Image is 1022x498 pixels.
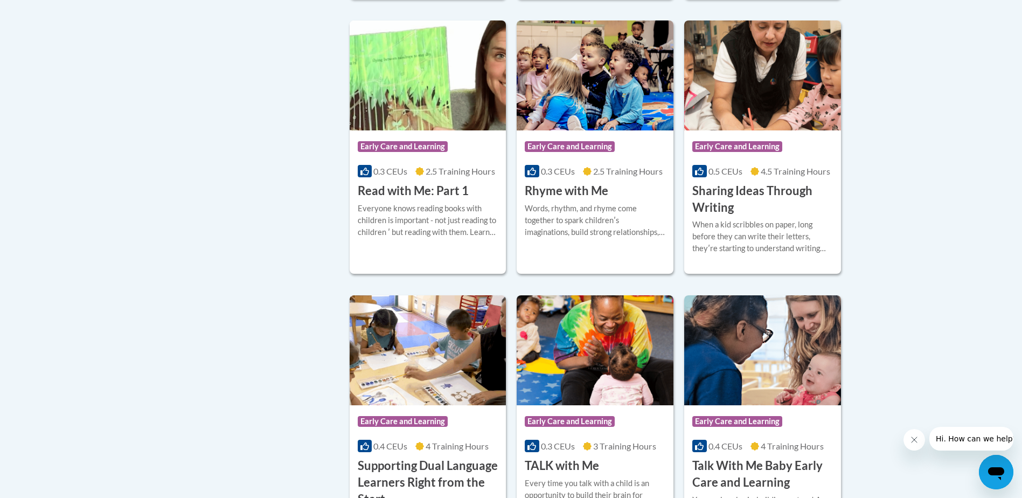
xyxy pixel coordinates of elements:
[350,295,506,405] img: Course Logo
[692,458,833,491] h3: Talk With Me Baby Early Care and Learning
[350,20,506,274] a: Course LogoEarly Care and Learning0.3 CEUs2.5 Training Hours Read with Me: Part 1Everyone knows r...
[761,166,830,176] span: 4.5 Training Hours
[541,441,575,451] span: 0.3 CEUs
[692,183,833,216] h3: Sharing Ideas Through Writing
[350,20,506,130] img: Course Logo
[358,203,498,238] div: Everyone knows reading books with children is important - not just reading to children ʹ but read...
[517,20,673,130] img: Course Logo
[593,166,663,176] span: 2.5 Training Hours
[517,20,673,274] a: Course LogoEarly Care and Learning0.3 CEUs2.5 Training Hours Rhyme with MeWords, rhythm, and rhym...
[903,429,925,451] iframe: Close message
[979,455,1013,489] iframe: Button to launch messaging window
[426,166,495,176] span: 2.5 Training Hours
[517,295,673,405] img: Course Logo
[6,8,87,16] span: Hi. How can we help?
[525,203,665,238] div: Words, rhythm, and rhyme come together to spark childrenʹs imaginations, build strong relationshi...
[708,166,742,176] span: 0.5 CEUs
[525,141,615,152] span: Early Care and Learning
[373,166,407,176] span: 0.3 CEUs
[358,183,469,199] h3: Read with Me: Part 1
[692,416,782,427] span: Early Care and Learning
[684,295,841,405] img: Course Logo
[684,20,841,274] a: Course LogoEarly Care and Learning0.5 CEUs4.5 Training Hours Sharing Ideas Through WritingWhen a ...
[692,219,833,254] div: When a kid scribbles on paper, long before they can write their letters, theyʹre starting to unde...
[358,141,448,152] span: Early Care and Learning
[708,441,742,451] span: 0.4 CEUs
[929,427,1013,451] iframe: Message from company
[373,441,407,451] span: 0.4 CEUs
[684,20,841,130] img: Course Logo
[541,166,575,176] span: 0.3 CEUs
[593,441,656,451] span: 3 Training Hours
[692,141,782,152] span: Early Care and Learning
[426,441,489,451] span: 4 Training Hours
[525,183,608,199] h3: Rhyme with Me
[761,441,824,451] span: 4 Training Hours
[525,416,615,427] span: Early Care and Learning
[525,458,599,474] h3: TALK with Me
[358,416,448,427] span: Early Care and Learning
